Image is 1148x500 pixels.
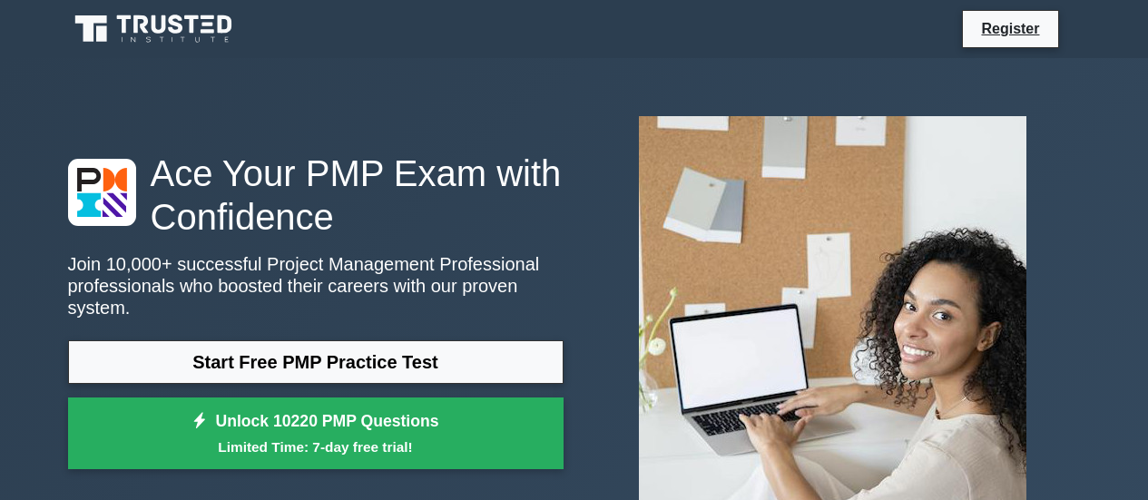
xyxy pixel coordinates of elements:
a: Unlock 10220 PMP QuestionsLimited Time: 7-day free trial! [68,397,564,470]
small: Limited Time: 7-day free trial! [91,436,541,457]
h1: Ace Your PMP Exam with Confidence [68,152,564,239]
a: Start Free PMP Practice Test [68,340,564,384]
p: Join 10,000+ successful Project Management Professional professionals who boosted their careers w... [68,253,564,319]
a: Register [970,17,1050,40]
